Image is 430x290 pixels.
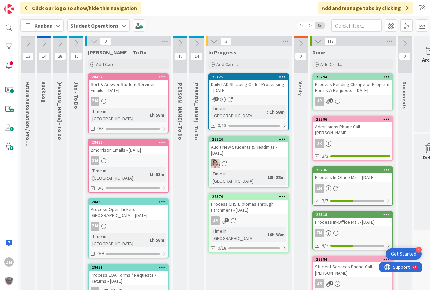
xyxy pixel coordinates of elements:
[96,61,118,67] span: Add Card...
[318,2,413,14] div: Add and manage tabs by clicking
[266,174,286,181] div: 18h 22m
[73,81,80,109] span: Jho - To Do
[312,166,393,206] a: 28236Process In-Office Mail - [DATE]ZM3/7
[316,117,392,122] div: 28396
[316,168,392,172] div: 28236
[4,257,14,267] div: ZM
[20,2,141,14] div: Click our logo to show/hide this navigation
[313,173,392,182] div: Process In-Office Mail - [DATE]
[211,159,220,168] img: EW
[312,211,393,250] a: 28318Process In-Office Mail - [DATE]ZM3/7
[209,136,288,157] div: 28224Audit New Students & Readmits - [DATE]
[97,184,104,192] span: 0/3
[313,116,392,137] div: 28396Admissions Phone Call - [PERSON_NAME]
[22,52,34,60] span: 13
[297,22,306,29] span: 1x
[89,80,168,95] div: Sort & Answer Student Services Emails - [DATE]
[265,231,266,238] span: :
[220,37,232,45] span: 3
[416,247,422,253] div: 4
[313,116,392,122] div: 28396
[401,81,408,110] span: Documents
[211,227,265,242] div: Time in [GEOGRAPHIC_DATA]
[89,264,168,285] div: 28431Process LOA Forms / Requests / Returns - [DATE]
[209,194,288,200] div: 28374
[216,61,238,67] span: Add Card...
[89,222,168,231] div: ZM
[212,137,288,142] div: 28224
[209,216,288,225] div: JR
[92,140,168,145] div: 28436
[313,80,392,95] div: Process Pending Change of Program Forms & Requests - [DATE]
[34,22,53,30] span: Kanban
[295,52,306,60] span: 0
[267,108,268,116] span: :
[322,197,328,204] span: 3/7
[209,200,288,214] div: Process CHS Diplomas Through Parchment - [DATE]
[322,242,328,249] span: 3/7
[208,73,289,130] a: 28425Daily LAD Shipping Order Processing - [DATE]Time in [GEOGRAPHIC_DATA]:1h 58m0/13
[211,105,267,119] div: Time in [GEOGRAPHIC_DATA]
[315,139,324,148] div: JR
[313,139,392,148] div: JR
[89,271,168,285] div: Process LOA Forms / Requests / Returns - [DATE]
[89,264,168,271] div: 28431
[316,75,392,79] div: 28294
[306,22,315,29] span: 2x
[89,199,168,220] div: 28435Process Open Tickets - [GEOGRAPHIC_DATA] - [DATE]
[209,136,288,142] div: 28224
[313,212,392,218] div: 28318
[212,194,288,199] div: 28374
[212,75,288,79] div: 28425
[89,74,168,80] div: 28437
[14,1,31,9] span: Support
[89,199,168,205] div: 28435
[211,170,265,185] div: Time in [GEOGRAPHIC_DATA]
[315,22,324,29] span: 3x
[312,73,393,110] a: 28294Process Pending Change of Program Forms & Requests - [DATE]JR
[208,49,236,56] span: In Progress
[313,256,392,262] div: 28284
[218,245,226,252] span: 0/18
[54,52,66,60] span: 28
[209,194,288,214] div: 28374Process CHS Diplomas Through Parchment - [DATE]
[91,222,99,231] div: ZM
[89,139,168,146] div: 28436
[91,108,147,122] div: Time in [GEOGRAPHIC_DATA]
[315,229,324,237] div: ZM
[91,97,99,106] div: ZM
[316,257,392,262] div: 28284
[313,74,392,80] div: 28294
[97,125,104,132] span: 0/3
[25,81,31,173] span: Future Automation / Process Building
[266,231,286,238] div: 16h 38m
[225,218,229,222] span: 3
[148,171,166,178] div: 1h 58m
[313,218,392,226] div: Process In-Office Mail - [DATE]
[89,139,168,154] div: 28436Zmorrison Emails - [DATE]
[218,122,226,129] span: 0/13
[41,81,47,103] span: BackLog
[38,52,50,60] span: 14
[214,97,219,101] span: 3
[313,74,392,95] div: 28294Process Pending Change of Program Forms & Requests - [DATE]
[316,212,392,217] div: 28318
[313,184,392,193] div: ZM
[89,97,168,106] div: ZM
[325,37,336,45] span: 112
[100,37,112,45] span: 9
[97,250,104,257] span: 0/9
[268,108,286,116] div: 1h 58m
[89,74,168,95] div: 28437Sort & Answer Student Services Emails - [DATE]
[209,80,288,95] div: Daily LAD Shipping Order Processing - [DATE]
[322,153,328,160] span: 3/3
[313,262,392,277] div: Student Services Phone Call - [PERSON_NAME]
[209,74,288,95] div: 28425Daily LAD Shipping Order Processing - [DATE]
[4,4,14,14] img: Visit kanbanzone.com
[312,116,393,161] a: 28396Admissions Phone Call - [PERSON_NAME]JR3/3
[313,256,392,277] div: 28284Student Services Phone Call - [PERSON_NAME]
[89,205,168,220] div: Process Open Tickets - [GEOGRAPHIC_DATA] - [DATE]
[88,49,147,56] span: Zaida - To Do
[175,52,186,60] span: 19
[193,81,200,140] span: Amanda - To Do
